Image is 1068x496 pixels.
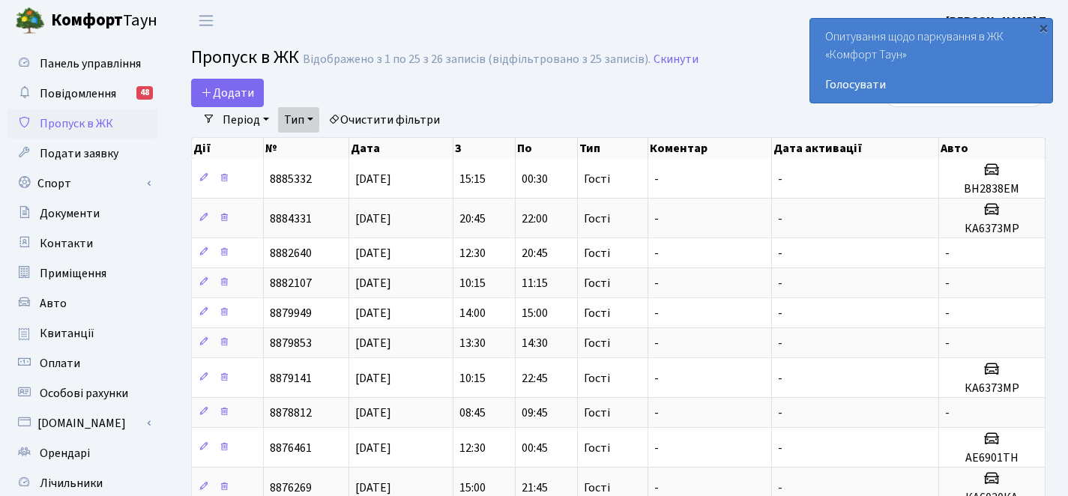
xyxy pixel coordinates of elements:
[40,475,103,492] span: Лічильники
[584,337,610,349] span: Гості
[355,275,391,291] span: [DATE]
[7,199,157,229] a: Документи
[40,355,80,372] span: Оплати
[778,480,782,496] span: -
[7,139,157,169] a: Подати заявку
[778,171,782,187] span: -
[945,381,1039,396] h5: КА6373МР
[522,211,548,227] span: 22:00
[939,138,1046,159] th: Авто
[7,49,157,79] a: Панель управління
[945,182,1039,196] h5: ВН2838ЕМ
[40,85,116,102] span: Повідомлення
[7,378,157,408] a: Особові рахунки
[40,115,113,132] span: Пропуск в ЖК
[264,138,349,159] th: №
[946,13,1050,29] b: [PERSON_NAME] П.
[584,213,610,225] span: Гості
[136,86,153,100] div: 48
[40,145,118,162] span: Подати заявку
[40,295,67,312] span: Авто
[654,335,659,351] span: -
[778,245,782,261] span: -
[270,275,312,291] span: 8882107
[584,407,610,419] span: Гості
[945,245,950,261] span: -
[459,171,486,187] span: 15:15
[187,8,225,33] button: Переключити навігацію
[355,245,391,261] span: [DATE]
[522,370,548,387] span: 22:45
[355,211,391,227] span: [DATE]
[578,138,648,159] th: Тип
[654,211,659,227] span: -
[40,265,106,282] span: Приміщення
[303,52,651,67] div: Відображено з 1 по 25 з 26 записів (відфільтровано з 25 записів).
[355,335,391,351] span: [DATE]
[7,288,157,318] a: Авто
[355,405,391,421] span: [DATE]
[191,44,299,70] span: Пропуск в ЖК
[945,222,1039,236] h5: КА6373МР
[270,480,312,496] span: 8876269
[945,305,950,321] span: -
[270,305,312,321] span: 8879949
[51,8,123,32] b: Комфорт
[584,442,610,454] span: Гості
[278,107,319,133] a: Тип
[522,440,548,456] span: 00:45
[654,245,659,261] span: -
[40,235,93,252] span: Контакти
[522,171,548,187] span: 00:30
[584,372,610,384] span: Гості
[522,305,548,321] span: 15:00
[772,138,938,159] th: Дата активації
[654,405,659,421] span: -
[191,79,264,107] a: Додати
[778,440,782,456] span: -
[654,480,659,496] span: -
[40,55,141,72] span: Панель управління
[459,305,486,321] span: 14:00
[7,348,157,378] a: Оплати
[654,305,659,321] span: -
[7,318,157,348] a: Квитанції
[270,211,312,227] span: 8884331
[459,245,486,261] span: 12:30
[946,12,1050,30] a: [PERSON_NAME] П.
[40,385,128,402] span: Особові рахунки
[522,405,548,421] span: 09:45
[522,275,548,291] span: 11:15
[945,275,950,291] span: -
[349,138,453,159] th: Дата
[322,107,446,133] a: Очистити фільтри
[270,335,312,351] span: 8879853
[522,480,548,496] span: 21:45
[654,52,699,67] a: Скинути
[459,335,486,351] span: 13:30
[945,335,950,351] span: -
[270,440,312,456] span: 8876461
[584,482,610,494] span: Гості
[825,76,1037,94] a: Голосувати
[15,6,45,36] img: logo.png
[40,445,90,462] span: Орендарі
[945,451,1039,465] h5: АЕ6901ТН
[654,370,659,387] span: -
[654,440,659,456] span: -
[453,138,516,159] th: З
[355,480,391,496] span: [DATE]
[522,335,548,351] span: 14:30
[459,370,486,387] span: 10:15
[355,305,391,321] span: [DATE]
[778,335,782,351] span: -
[7,408,157,438] a: [DOMAIN_NAME]
[270,370,312,387] span: 8879141
[7,169,157,199] a: Спорт
[778,275,782,291] span: -
[584,173,610,185] span: Гості
[810,19,1052,103] div: Опитування щодо паркування в ЖК «Комфорт Таун»
[778,211,782,227] span: -
[270,405,312,421] span: 8878812
[270,245,312,261] span: 8882640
